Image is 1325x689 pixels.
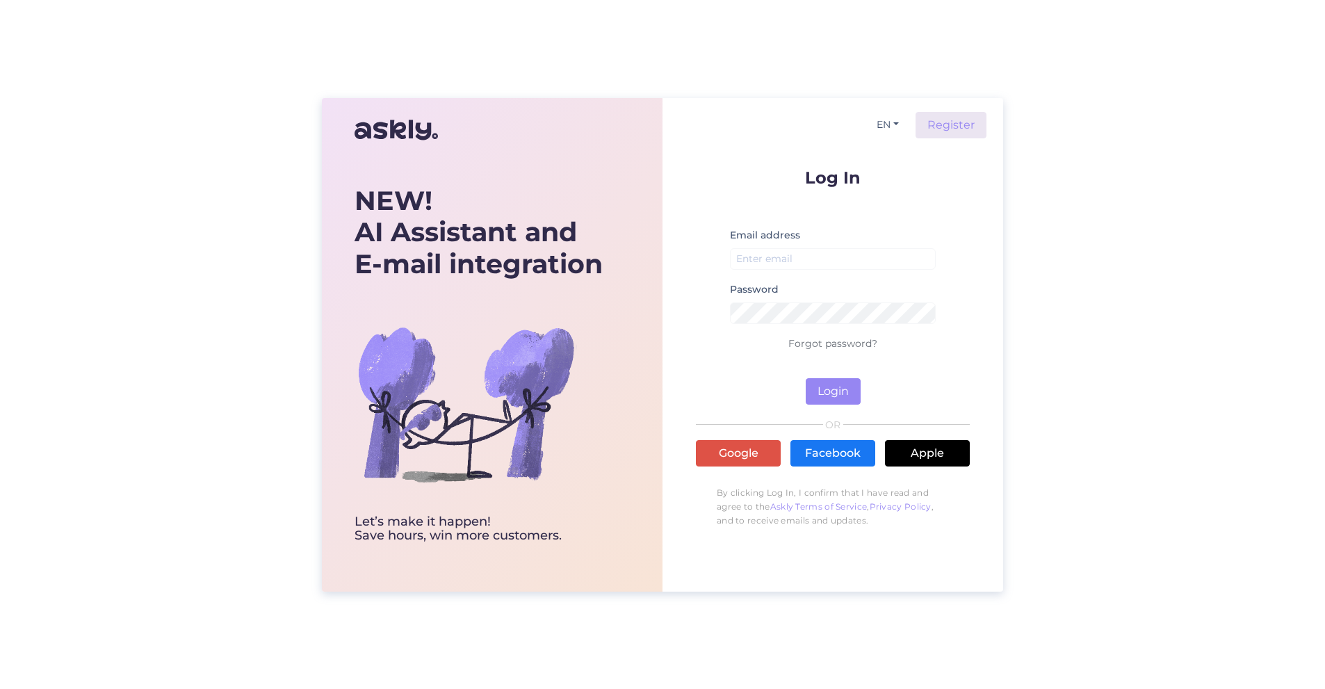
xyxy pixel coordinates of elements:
[871,115,904,135] button: EN
[870,501,932,512] a: Privacy Policy
[730,228,800,243] label: Email address
[355,185,603,280] div: AI Assistant and E-mail integration
[355,515,603,543] div: Let’s make it happen! Save hours, win more customers.
[788,337,877,350] a: Forgot password?
[355,184,432,217] b: NEW!
[790,440,875,467] a: Facebook
[823,420,843,430] span: OR
[696,440,781,467] a: Google
[806,378,861,405] button: Login
[730,248,936,270] input: Enter email
[885,440,970,467] a: Apple
[770,501,868,512] a: Askly Terms of Service
[730,282,779,297] label: Password
[916,112,986,138] a: Register
[355,113,438,147] img: Askly
[696,169,970,186] p: Log In
[355,293,577,515] img: bg-askly
[696,479,970,535] p: By clicking Log In, I confirm that I have read and agree to the , , and to receive emails and upd...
